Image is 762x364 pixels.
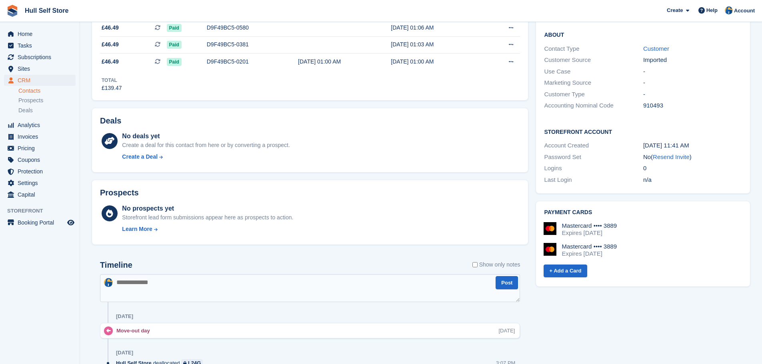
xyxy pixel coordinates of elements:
span: Tasks [18,40,66,51]
span: Sites [18,63,66,74]
div: [DATE] 01:00 AM [298,58,391,66]
div: D9F49BC5-0381 [207,40,298,49]
div: Marketing Source [544,78,643,88]
div: - [643,67,742,76]
a: menu [4,52,76,63]
a: Deals [18,106,76,115]
a: menu [4,177,76,189]
a: Prospects [18,96,76,105]
a: menu [4,40,76,51]
div: Customer Type [544,90,643,99]
a: menu [4,189,76,200]
div: Logins [544,164,643,173]
a: Resend Invite [653,153,690,160]
div: [DATE] [116,313,133,320]
a: Contacts [18,87,76,95]
div: Use Case [544,67,643,76]
span: Home [18,28,66,40]
h2: Prospects [100,188,139,197]
a: menu [4,131,76,142]
a: + Add a Card [544,265,587,278]
h2: Storefront Account [544,127,742,135]
div: Last Login [544,175,643,185]
h2: Payment cards [544,209,742,216]
label: Show only notes [472,261,520,269]
div: [DATE] 01:06 AM [391,24,484,32]
span: £46.49 [102,40,119,49]
div: Create a Deal [122,153,158,161]
a: menu [4,119,76,131]
div: [DATE] [499,327,515,334]
div: No [643,153,742,162]
div: Create a deal for this contact from here or by converting a prospect. [122,141,290,149]
div: [DATE] [116,350,133,356]
a: menu [4,75,76,86]
div: Mastercard •••• 3889 [562,243,617,250]
a: Create a Deal [122,153,290,161]
span: Invoices [18,131,66,142]
div: [DATE] 01:00 AM [391,58,484,66]
a: Hull Self Store [22,4,72,17]
span: Help [706,6,718,14]
h2: Timeline [100,261,132,270]
a: menu [4,28,76,40]
img: Mastercard Logo [544,243,556,256]
div: Move-out day [116,327,154,334]
a: menu [4,154,76,165]
div: D9F49BC5-0580 [207,24,298,32]
div: Total [102,77,122,84]
span: £46.49 [102,24,119,32]
a: menu [4,166,76,177]
span: CRM [18,75,66,86]
span: Storefront [7,207,80,215]
div: Contact Type [544,44,643,54]
a: menu [4,217,76,228]
img: Hull Self Store [104,278,113,287]
div: - [643,90,742,99]
div: Customer Source [544,56,643,65]
span: Create [667,6,683,14]
span: Account [734,7,755,15]
div: £139.47 [102,84,122,92]
span: Deals [18,107,33,114]
a: menu [4,143,76,154]
span: Paid [167,24,182,32]
div: Mastercard •••• 3889 [562,222,617,229]
img: Hull Self Store [725,6,733,14]
span: £46.49 [102,58,119,66]
div: - [643,78,742,88]
span: Coupons [18,154,66,165]
span: Prospects [18,97,43,104]
div: Accounting Nominal Code [544,101,643,110]
div: [DATE] 01:03 AM [391,40,484,49]
input: Show only notes [472,261,478,269]
span: Pricing [18,143,66,154]
a: Preview store [66,218,76,227]
div: Expires [DATE] [562,250,617,257]
div: n/a [643,175,742,185]
div: Storefront lead form submissions appear here as prospects to action. [122,213,293,222]
span: Subscriptions [18,52,66,63]
div: Learn More [122,225,152,233]
img: stora-icon-8386f47178a22dfd0bd8f6a31ec36ba5ce8667c1dd55bd0f319d3a0aa187defe.svg [6,5,18,17]
button: Post [496,276,518,289]
div: D9F49BC5-0201 [207,58,298,66]
a: Learn More [122,225,293,233]
div: Expires [DATE] [562,229,617,237]
span: Analytics [18,119,66,131]
a: menu [4,63,76,74]
div: [DATE] 11:41 AM [643,141,742,150]
span: ( ) [651,153,692,160]
span: Paid [167,58,182,66]
span: Capital [18,189,66,200]
span: Booking Portal [18,217,66,228]
div: No deals yet [122,131,290,141]
div: Password Set [544,153,643,162]
span: Protection [18,166,66,177]
h2: About [544,30,742,38]
a: Customer [643,45,669,52]
div: No prospects yet [122,204,293,213]
span: Settings [18,177,66,189]
div: Imported [643,56,742,65]
h2: Deals [100,116,121,125]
